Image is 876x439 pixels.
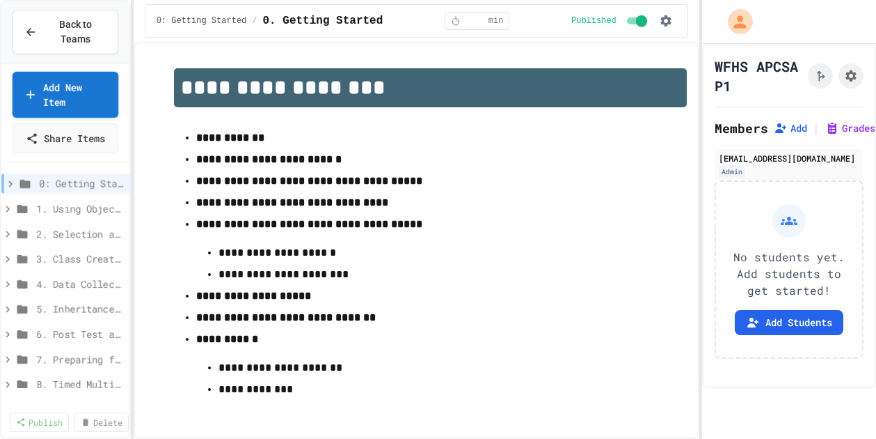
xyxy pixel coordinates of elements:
[262,13,383,29] span: 0. Getting Started
[735,310,843,335] button: Add Students
[488,15,504,26] span: min
[719,152,859,164] div: [EMAIL_ADDRESS][DOMAIN_NAME]
[719,166,745,178] div: Admin
[774,121,807,135] button: Add
[10,413,69,432] a: Publish
[36,252,124,266] span: 3. Class Creation
[571,13,650,29] div: Content is published and visible to students
[252,15,257,26] span: /
[39,176,124,191] span: 0: Getting Started
[715,56,802,95] h1: WFHS APCSA P1
[713,6,756,38] div: My Account
[825,121,875,135] button: Grades
[838,63,863,88] button: Assignment Settings
[45,17,106,47] span: Back to Teams
[13,123,118,153] a: Share Items
[13,10,118,54] button: Back to Teams
[36,352,124,367] span: 7. Preparing for the Exam
[36,226,124,241] span: 2. Selection and Iteration
[571,15,616,26] span: Published
[36,277,124,291] span: 4. Data Collections
[808,63,833,88] button: Click to see fork details
[36,327,124,341] span: 6. Post Test and Survey
[13,72,118,118] a: Add New Item
[813,120,820,137] span: |
[36,302,124,316] span: 5. Inheritance (optional)
[36,377,124,392] span: 8. Timed Multiple-Choice Exams
[727,249,851,299] p: No students yet. Add students to get started!
[715,118,768,138] h2: Members
[157,15,247,26] span: 0: Getting Started
[74,413,129,432] a: Delete
[36,201,124,216] span: 1. Using Objects and Methods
